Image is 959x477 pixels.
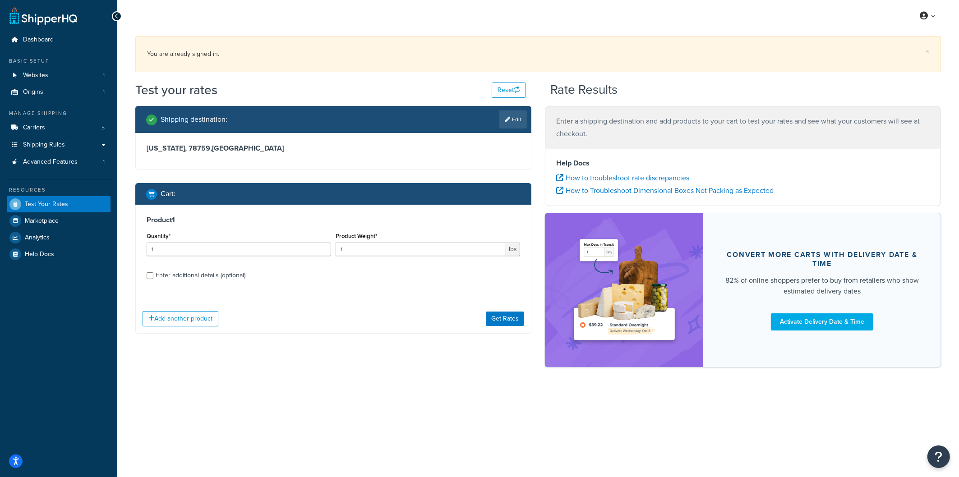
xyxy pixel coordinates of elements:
a: Shipping Rules [7,137,111,153]
li: Advanced Features [7,154,111,170]
a: Edit [499,110,527,128]
span: Help Docs [25,251,54,258]
label: Quantity* [147,233,171,239]
span: Carriers [23,124,45,132]
h2: Rate Results [550,83,618,97]
span: Dashboard [23,36,54,44]
button: Reset [492,83,526,98]
div: 82% of online shoppers prefer to buy from retailers who show estimated delivery dates [725,275,919,297]
a: Websites1 [7,67,111,84]
span: Shipping Rules [23,141,65,149]
a: Marketplace [7,213,111,229]
a: Activate Delivery Date & Time [771,313,873,330]
span: 1 [103,88,105,96]
div: Enter additional details (optional) [156,269,245,282]
label: Product Weight* [336,233,377,239]
img: feature-image-ddt-36eae7f7280da8017bfb280eaccd9c446f90b1fe08728e4019434db127062ab4.png [568,227,681,353]
a: How to Troubleshoot Dimensional Boxes Not Packing as Expected [556,185,774,196]
span: Websites [23,72,48,79]
button: Get Rates [486,312,524,326]
span: 5 [101,124,105,132]
div: Basic Setup [7,57,111,65]
span: Advanced Features [23,158,78,166]
a: Advanced Features1 [7,154,111,170]
h2: Cart : [161,190,175,198]
span: Origins [23,88,43,96]
h3: Product 1 [147,216,520,225]
h1: Test your rates [135,81,217,99]
input: Enter additional details (optional) [147,272,153,279]
span: Test Your Rates [25,201,68,208]
li: Carriers [7,119,111,136]
a: Dashboard [7,32,111,48]
div: You are already signed in. [147,48,929,60]
div: Resources [7,186,111,194]
li: Origins [7,84,111,101]
a: Help Docs [7,246,111,262]
div: Manage Shipping [7,110,111,117]
span: Analytics [25,234,50,242]
h2: Shipping destination : [161,115,227,124]
a: × [926,48,929,55]
a: Test Your Rates [7,196,111,212]
span: lbs [506,243,520,256]
a: Origins1 [7,84,111,101]
h4: Help Docs [556,158,930,169]
p: Enter a shipping destination and add products to your cart to test your rates and see what your c... [556,115,930,140]
a: How to troubleshoot rate discrepancies [556,173,689,183]
input: 0.00 [336,243,506,256]
button: Open Resource Center [927,445,950,468]
li: Websites [7,67,111,84]
h3: [US_STATE], 78759 , [GEOGRAPHIC_DATA] [147,144,520,153]
span: Marketplace [25,217,59,225]
button: Add another product [143,311,218,326]
a: Carriers5 [7,119,111,136]
a: Analytics [7,229,111,246]
span: 1 [103,158,105,166]
div: Convert more carts with delivery date & time [725,250,919,268]
input: 0 [147,243,331,256]
span: 1 [103,72,105,79]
